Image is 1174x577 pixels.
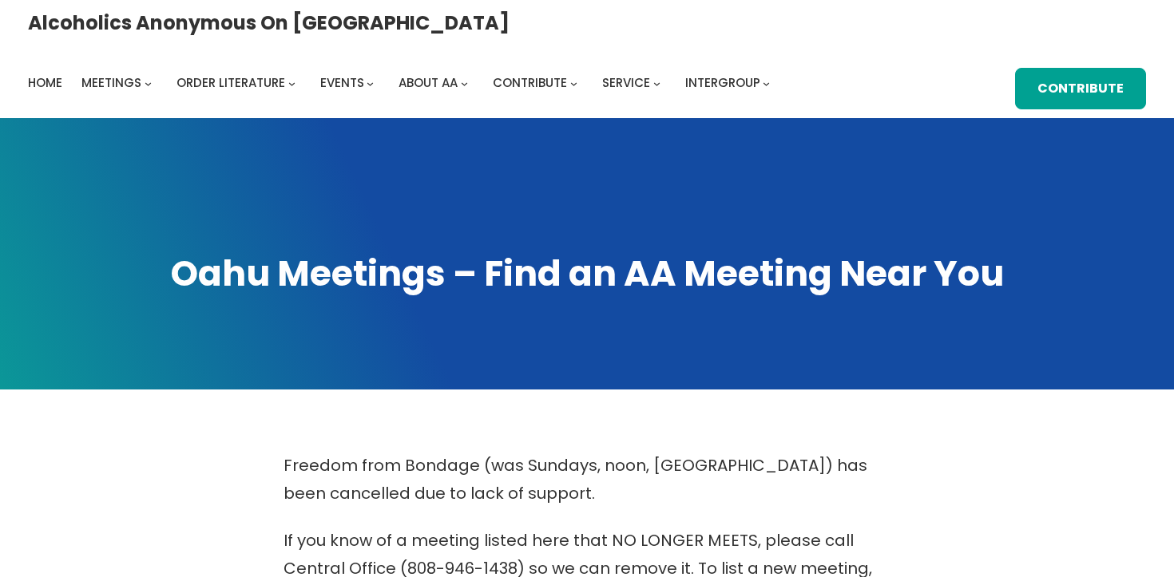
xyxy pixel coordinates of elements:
span: About AA [399,74,458,91]
span: Service [602,74,650,91]
p: Freedom from Bondage (was Sundays, noon, [GEOGRAPHIC_DATA]) has been cancelled due to lack of sup... [284,452,890,508]
button: Intergroup submenu [763,79,770,86]
span: Intergroup [685,74,760,91]
a: About AA [399,72,458,94]
span: Contribute [493,74,567,91]
a: Events [320,72,364,94]
span: Meetings [81,74,141,91]
button: Events submenu [367,79,374,86]
span: Events [320,74,364,91]
span: Home [28,74,62,91]
button: Meetings submenu [145,79,152,86]
a: Home [28,72,62,94]
button: Order Literature submenu [288,79,295,86]
a: Alcoholics Anonymous on [GEOGRAPHIC_DATA] [28,6,510,40]
button: Contribute submenu [570,79,577,86]
span: Order Literature [176,74,285,91]
a: Intergroup [685,72,760,94]
nav: Intergroup [28,72,775,94]
button: About AA submenu [461,79,468,86]
a: Contribute [493,72,567,94]
button: Service submenu [653,79,660,86]
h1: Oahu Meetings – Find an AA Meeting Near You [28,250,1146,298]
a: Meetings [81,72,141,94]
a: Contribute [1015,68,1146,109]
a: Service [602,72,650,94]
